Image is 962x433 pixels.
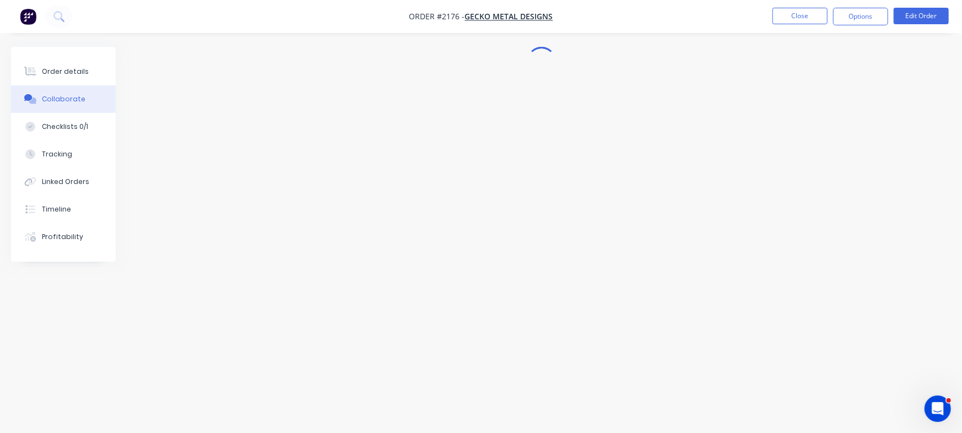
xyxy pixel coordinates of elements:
[11,85,116,113] button: Collaborate
[11,58,116,85] button: Order details
[42,122,88,132] div: Checklists 0/1
[409,12,465,22] span: Order #2176 -
[42,204,71,214] div: Timeline
[925,396,951,422] iframe: Intercom live chat
[11,168,116,196] button: Linked Orders
[11,223,116,251] button: Profitability
[42,177,89,187] div: Linked Orders
[465,12,553,22] a: Gecko Metal Designs
[833,8,888,25] button: Options
[42,232,83,242] div: Profitability
[42,149,72,159] div: Tracking
[11,196,116,223] button: Timeline
[11,113,116,140] button: Checklists 0/1
[11,140,116,168] button: Tracking
[42,67,89,77] div: Order details
[20,8,36,25] img: Factory
[772,8,828,24] button: Close
[894,8,949,24] button: Edit Order
[42,94,85,104] div: Collaborate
